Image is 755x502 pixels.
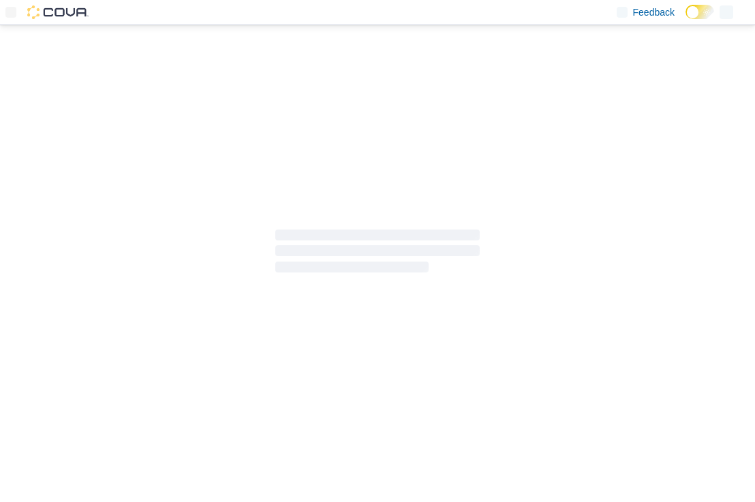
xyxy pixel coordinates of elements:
[685,5,714,19] input: Dark Mode
[27,5,89,19] img: Cova
[633,5,675,19] span: Feedback
[275,232,480,276] span: Loading
[685,19,686,20] span: Dark Mode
